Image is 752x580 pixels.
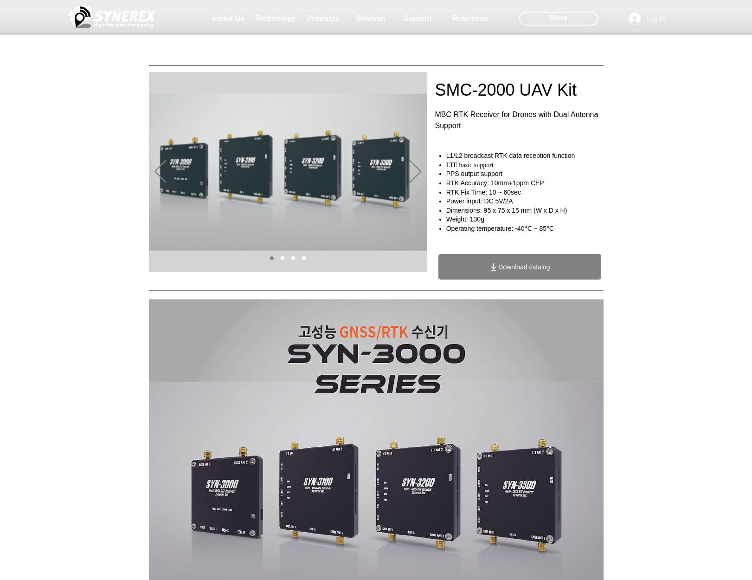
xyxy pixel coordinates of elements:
[446,207,567,214] span: Dimensions: 95 x 75 x 15 mm (W x D x H)
[410,160,421,184] button: Next
[347,9,394,28] a: Solution
[498,263,550,271] span: Download catalog
[252,9,299,28] a: Technology
[644,14,668,23] span: Log In
[446,179,544,187] span: RTK Accuracy: 10mm+1ppm CEP
[281,256,284,260] a: SYN-3000
[149,72,427,272] div: Slideshow
[519,12,598,26] div: Store
[446,162,494,169] span: LTE basic support
[446,197,513,205] span: Power input: DC 5V/2A
[446,225,554,232] span: Operating temperature: -40℃ ~ 85℃
[154,160,166,184] button: Previous
[446,170,502,177] span: PPS output support
[446,215,484,223] span: Weight: 130g
[205,9,251,28] a: About Us
[307,14,339,23] span: Products
[291,256,295,260] a: SYN-3100
[270,256,274,260] a: 전체
[452,14,488,23] span: Reference
[446,152,575,159] span: L1/L2 broadcast RTK data reception function
[438,254,601,280] a: Download catalog
[447,9,494,28] a: Reference
[267,256,309,260] nav: Slides
[404,14,432,23] span: Support
[68,2,156,30] img: Cinnerex_White_simbol_Land 1.png
[300,9,347,28] a: Products
[356,14,386,23] span: Solution
[549,13,568,23] span: Store
[446,189,521,196] span: RTK Fix Time: 10 ~ 60sec
[622,10,672,27] button: Log In
[212,14,244,23] span: About Us
[395,9,441,28] a: Support
[302,256,306,260] a: SYN-3200
[255,14,296,23] span: Technology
